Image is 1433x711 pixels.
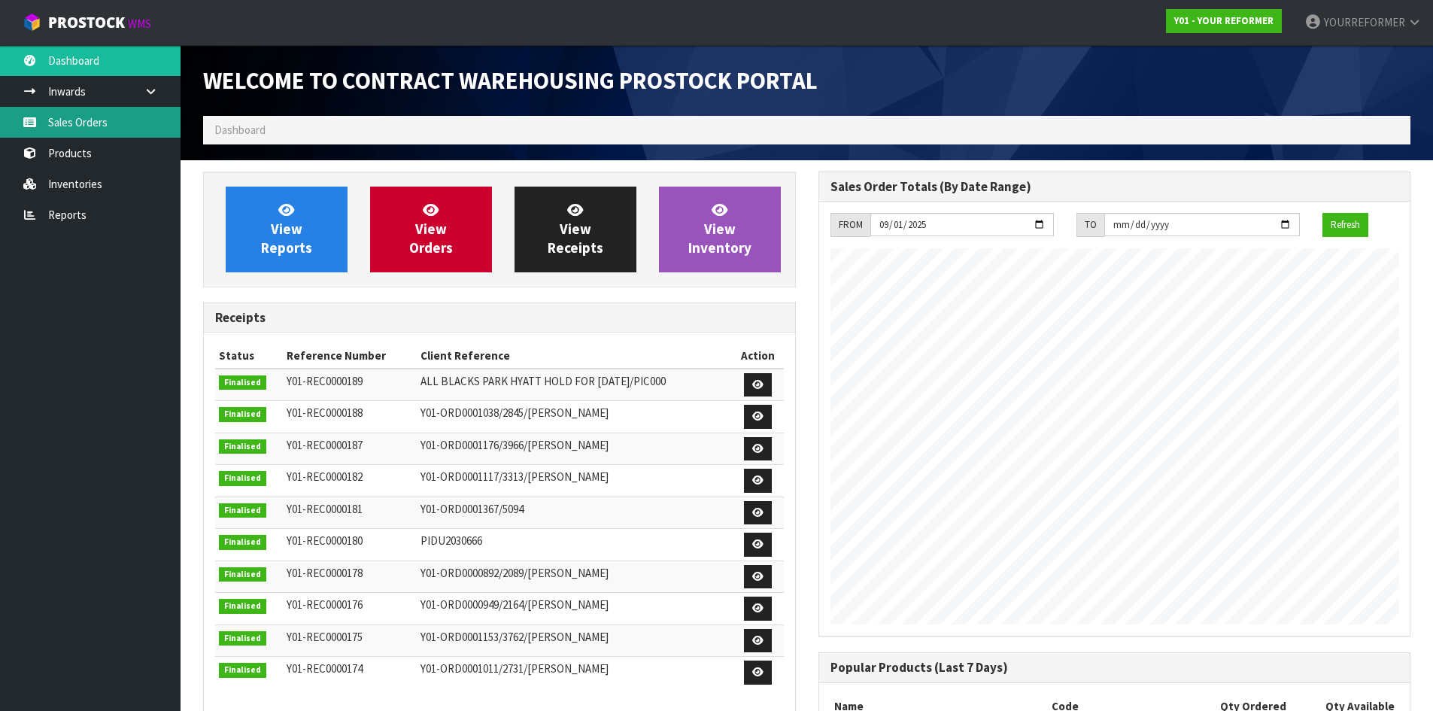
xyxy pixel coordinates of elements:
[287,406,363,420] span: Y01-REC0000188
[420,469,609,484] span: Y01-ORD0001117/3313/[PERSON_NAME]
[203,65,818,96] span: Welcome to Contract Warehousing ProStock Portal
[219,535,266,550] span: Finalised
[420,661,609,676] span: Y01-ORD0001011/2731/[PERSON_NAME]
[283,344,416,368] th: Reference Number
[420,502,524,516] span: Y01-ORD0001367/5094
[287,566,363,580] span: Y01-REC0000178
[219,503,266,518] span: Finalised
[219,375,266,390] span: Finalised
[370,187,492,272] a: ViewOrders
[287,661,363,676] span: Y01-REC0000174
[1324,15,1405,29] span: YOURREFORMER
[215,311,784,325] h3: Receipts
[287,438,363,452] span: Y01-REC0000187
[48,13,125,32] span: ProStock
[830,213,870,237] div: FROM
[128,17,151,31] small: WMS
[830,661,1399,675] h3: Popular Products (Last 7 Days)
[420,566,609,580] span: Y01-ORD0000892/2089/[PERSON_NAME]
[409,201,453,257] span: View Orders
[1322,213,1368,237] button: Refresh
[515,187,636,272] a: ViewReceipts
[548,201,603,257] span: View Receipts
[688,201,751,257] span: View Inventory
[287,630,363,644] span: Y01-REC0000175
[287,597,363,612] span: Y01-REC0000176
[830,180,1399,194] h3: Sales Order Totals (By Date Range)
[226,187,348,272] a: ViewReports
[219,631,266,646] span: Finalised
[1076,213,1104,237] div: TO
[23,13,41,32] img: cube-alt.png
[287,374,363,388] span: Y01-REC0000189
[214,123,266,137] span: Dashboard
[420,597,609,612] span: Y01-ORD0000949/2164/[PERSON_NAME]
[732,344,784,368] th: Action
[287,533,363,548] span: Y01-REC0000180
[219,567,266,582] span: Finalised
[1174,14,1274,27] strong: Y01 - YOUR REFORMER
[261,201,312,257] span: View Reports
[420,406,609,420] span: Y01-ORD0001038/2845/[PERSON_NAME]
[287,469,363,484] span: Y01-REC0000182
[420,438,609,452] span: Y01-ORD0001176/3966/[PERSON_NAME]
[420,630,609,644] span: Y01-ORD0001153/3762/[PERSON_NAME]
[219,599,266,614] span: Finalised
[219,663,266,678] span: Finalised
[420,533,482,548] span: PIDU2030666
[659,187,781,272] a: ViewInventory
[219,471,266,486] span: Finalised
[420,374,666,388] span: ALL BLACKS PARK HYATT HOLD FOR [DATE]/PIC000
[287,502,363,516] span: Y01-REC0000181
[215,344,283,368] th: Status
[417,344,732,368] th: Client Reference
[219,407,266,422] span: Finalised
[219,439,266,454] span: Finalised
